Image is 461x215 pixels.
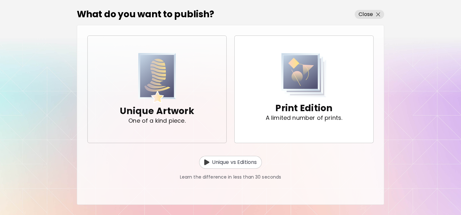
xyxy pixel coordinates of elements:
[87,35,227,143] button: Unique ArtworkUnique ArtworkOne of a kind piece.
[138,53,176,103] img: Unique Artwork
[266,115,343,121] p: A limited number of prints.
[199,156,262,169] button: Unique vs EditionUnique vs Editions
[281,53,327,98] img: Print Edition
[180,174,281,180] p: Learn the difference in less than 30 seconds
[204,159,209,165] img: Unique vs Edition
[120,105,194,118] p: Unique Artwork
[128,118,185,124] p: One of a kind piece.
[234,35,374,143] button: Print EditionPrint EditionA limited number of prints.
[212,158,257,166] p: Unique vs Editions
[275,102,332,115] p: Print Edition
